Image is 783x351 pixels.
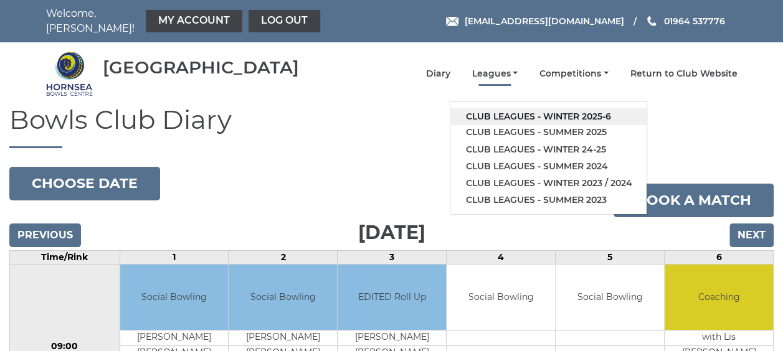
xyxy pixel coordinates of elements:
a: My Account [146,10,242,32]
img: Hornsea Bowls Centre [46,50,93,97]
img: Email [446,17,458,26]
a: Club leagues - Summer 2023 [450,192,647,208]
img: Phone us [647,16,656,26]
td: Social Bowling [556,264,664,330]
a: Club leagues - Winter 2023 / 2024 [450,175,647,192]
a: Club leagues - Winter 2025-6 [450,108,647,125]
td: [PERSON_NAME] [229,330,337,345]
td: [PERSON_NAME] [338,330,446,345]
a: Log out [249,10,320,32]
button: Choose date [9,167,160,200]
td: Coaching [665,264,773,330]
td: with Lis [665,330,773,345]
a: Book a match [614,184,774,217]
ul: Leagues [450,101,647,215]
a: Competitions [539,68,609,80]
nav: Welcome, [PERSON_NAME]! [46,6,323,36]
a: Phone us 01964 537776 [645,14,724,28]
a: Club leagues - Winter 24-25 [450,141,647,158]
td: EDITED Roll Up [338,264,446,330]
td: 2 [229,251,338,264]
a: Club leagues - Summer 2025 [450,124,647,141]
a: Diary [425,68,450,80]
span: 01964 537776 [663,16,724,27]
td: Social Bowling [229,264,337,330]
td: Social Bowling [120,264,229,330]
a: Club leagues - Summer 2024 [450,158,647,175]
td: Social Bowling [447,264,555,330]
td: 5 [556,251,665,264]
td: 1 [120,251,229,264]
td: 3 [338,251,447,264]
td: [PERSON_NAME] [120,330,229,345]
div: [GEOGRAPHIC_DATA] [103,58,299,77]
td: Time/Rink [10,251,120,264]
a: Return to Club Website [630,68,738,80]
h1: Bowls Club Diary [9,105,774,148]
td: 6 [665,251,774,264]
a: Email [EMAIL_ADDRESS][DOMAIN_NAME] [446,14,624,28]
span: [EMAIL_ADDRESS][DOMAIN_NAME] [464,16,624,27]
input: Next [729,223,774,247]
a: Leagues [472,68,518,80]
td: 4 [447,251,556,264]
input: Previous [9,223,81,247]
